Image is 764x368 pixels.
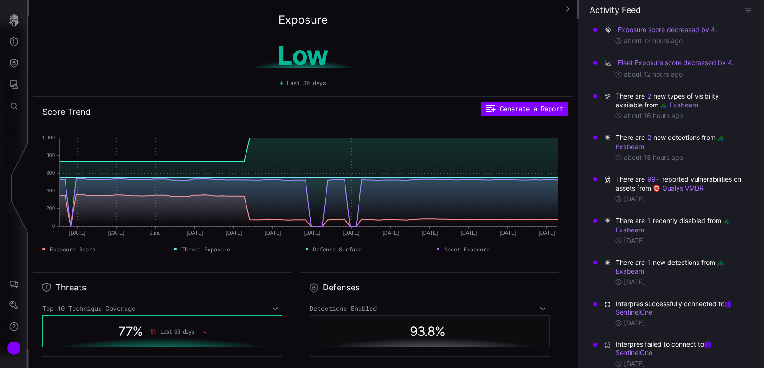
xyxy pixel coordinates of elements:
span: -5 % [147,328,156,335]
text: June [150,230,161,236]
text: 600 [47,170,55,176]
h1: Low [216,42,391,68]
text: [DATE] [226,230,242,236]
button: Fleet Exposure score decreased by 4. [618,58,734,67]
time: [DATE] [624,237,645,245]
h2: Threats [55,282,86,293]
img: Exabeam [723,218,731,225]
span: 77 % [118,323,143,339]
text: [DATE] [69,230,86,236]
button: 2 [647,92,651,101]
button: 1 [647,258,651,267]
span: Defense Surface [313,245,362,253]
h2: Defenses [323,282,359,293]
text: [DATE] [461,230,477,236]
button: 2 [647,133,651,142]
text: 1,000 [42,135,55,140]
time: about 12 hours ago [624,70,683,79]
img: SentinelOne Singularity [724,301,732,308]
img: SentinelOne Singularity [704,341,711,348]
text: 800 [47,152,55,158]
span: 93.8 % [410,323,445,339]
text: 400 [47,188,55,193]
time: [DATE] [624,319,645,327]
span: There are recently disabled from [616,216,744,234]
span: Interpres failed to connect to [616,340,744,357]
div: Detections Enabled [310,304,550,313]
span: Last 30 days [160,328,194,335]
div: Top 10 Technique Coverage [42,304,282,313]
span: There are new detections from [616,133,744,151]
a: SentinelOne [616,340,713,356]
span: Interpres successfully connected to [616,300,744,316]
button: 1 [647,216,651,225]
span: There are new types of visibility available from [616,92,744,109]
time: [DATE] [624,195,645,203]
text: [DATE] [187,230,203,236]
img: Exabeam [660,102,668,109]
text: [DATE] [500,230,516,236]
button: Exposure score decreased by 4. [618,25,717,34]
span: There are new detections from [616,258,744,276]
text: [DATE] [422,230,438,236]
h2: Exposure [279,14,328,26]
time: [DATE] [624,360,645,368]
button: 99+ [647,175,660,184]
text: [DATE] [304,230,320,236]
a: Qualys VMDR [653,184,704,192]
text: 200 [47,205,55,211]
text: [DATE] [108,230,125,236]
a: Exabeam [616,133,727,150]
time: [DATE] [624,278,645,286]
img: Exabeam [717,259,724,267]
text: [DATE] [343,230,359,236]
img: Exabeam [717,135,725,142]
a: Exabeam [616,217,732,233]
h4: Activity Feed [590,5,641,15]
text: [DATE] [265,230,281,236]
time: about 16 hours ago [624,112,683,120]
a: SentinelOne [616,300,734,316]
text: 0 [52,223,55,229]
span: There are reported vulnerabilities on assets from [616,175,744,192]
img: Qualys VMDR [653,185,660,192]
text: [DATE] [383,230,399,236]
time: about 18 hours ago [624,153,683,162]
span: Asset Exposure [444,245,490,253]
h2: Score Trend [42,106,91,118]
text: [DATE] [539,230,555,236]
span: Last 30 days [287,79,326,87]
span: Threat Exposure [181,245,230,253]
span: Exposure Score [50,245,95,253]
time: about 12 hours ago [624,37,683,45]
button: Generate a Report [481,102,568,116]
a: Exabeam [660,101,698,109]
